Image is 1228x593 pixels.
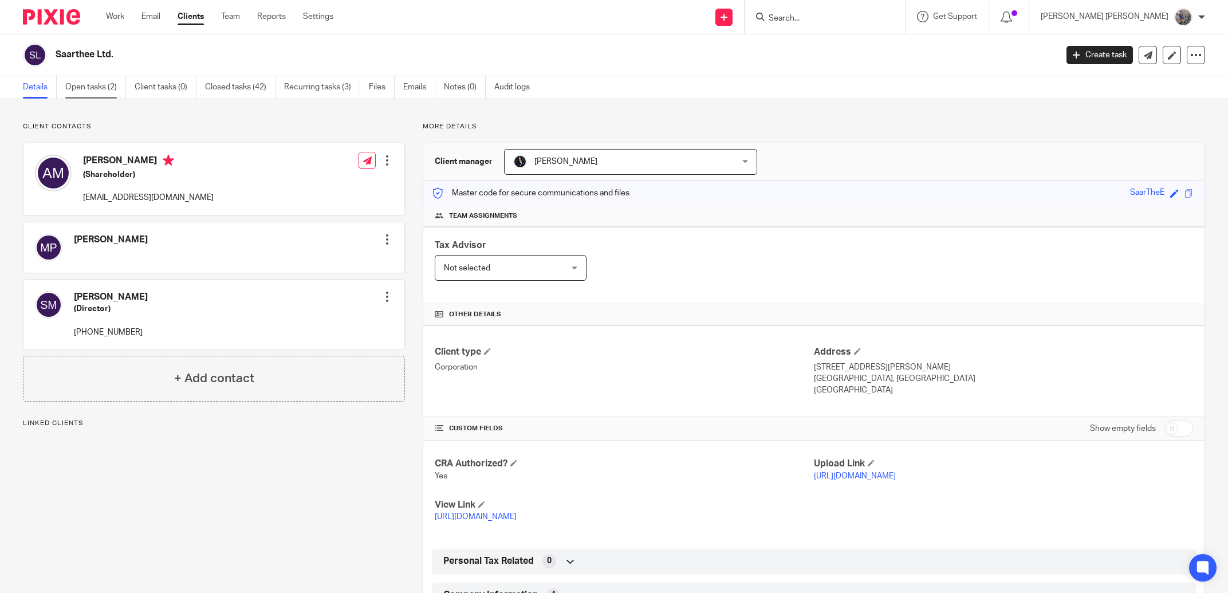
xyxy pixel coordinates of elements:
a: Reports [257,11,286,22]
h2: Saarthee Ltd. [56,49,851,61]
a: Work [106,11,124,22]
a: Files [369,76,395,99]
h4: CUSTOM FIELDS [435,424,814,433]
p: [GEOGRAPHIC_DATA], [GEOGRAPHIC_DATA] [814,373,1193,384]
a: Closed tasks (42) [205,76,275,99]
img: svg%3E [35,291,62,319]
img: svg%3E [35,234,62,261]
img: HardeepM.png [513,155,527,168]
img: svg%3E [23,43,47,67]
img: svg%3E [35,155,72,191]
p: [EMAIL_ADDRESS][DOMAIN_NAME] [83,192,214,203]
h4: Upload Link [814,458,1193,470]
a: [URL][DOMAIN_NAME] [814,472,896,480]
span: Not selected [444,264,490,272]
a: Recurring tasks (3) [284,76,360,99]
img: Pixie [23,9,80,25]
a: [URL][DOMAIN_NAME] [435,513,517,521]
a: Team [221,11,240,22]
h4: Address [814,346,1193,358]
span: [PERSON_NAME] [534,158,597,166]
a: Create task [1066,46,1133,64]
a: Client tasks (0) [135,76,196,99]
h3: Client manager [435,156,493,167]
span: Personal Tax Related [443,555,534,567]
h4: CRA Authorized? [435,458,814,470]
img: 20160912_191538.jpg [1174,8,1192,26]
span: Get Support [933,13,977,21]
p: [STREET_ADDRESS][PERSON_NAME] [814,362,1193,373]
i: Primary [163,155,174,166]
a: Details [23,76,57,99]
input: Search [767,14,871,24]
span: Team assignments [449,211,517,221]
h5: (Director) [74,303,148,315]
a: Email [141,11,160,22]
p: [GEOGRAPHIC_DATA] [814,384,1193,396]
p: [PERSON_NAME] [PERSON_NAME] [1041,11,1168,22]
p: More details [423,122,1205,131]
span: Yes [435,472,447,480]
h4: View Link [435,499,814,511]
p: Linked clients [23,419,405,428]
div: SaarTheE [1130,187,1164,200]
a: Audit logs [494,76,538,99]
a: Notes (0) [444,76,486,99]
p: [PHONE_NUMBER] [74,327,148,338]
a: Settings [303,11,333,22]
a: Clients [178,11,204,22]
p: Master code for secure communications and files [432,187,629,199]
a: Emails [403,76,435,99]
h4: [PERSON_NAME] [83,155,214,169]
span: Tax Advisor [435,241,486,250]
a: Open tasks (2) [65,76,126,99]
h4: Client type [435,346,814,358]
h4: [PERSON_NAME] [74,291,148,303]
span: 0 [547,555,552,567]
p: Client contacts [23,122,405,131]
label: Show empty fields [1090,423,1156,434]
h4: + Add contact [174,370,254,387]
h4: [PERSON_NAME] [74,234,148,246]
p: Corporation [435,362,814,373]
span: Other details [449,310,501,319]
h5: (Shareholder) [83,169,214,180]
